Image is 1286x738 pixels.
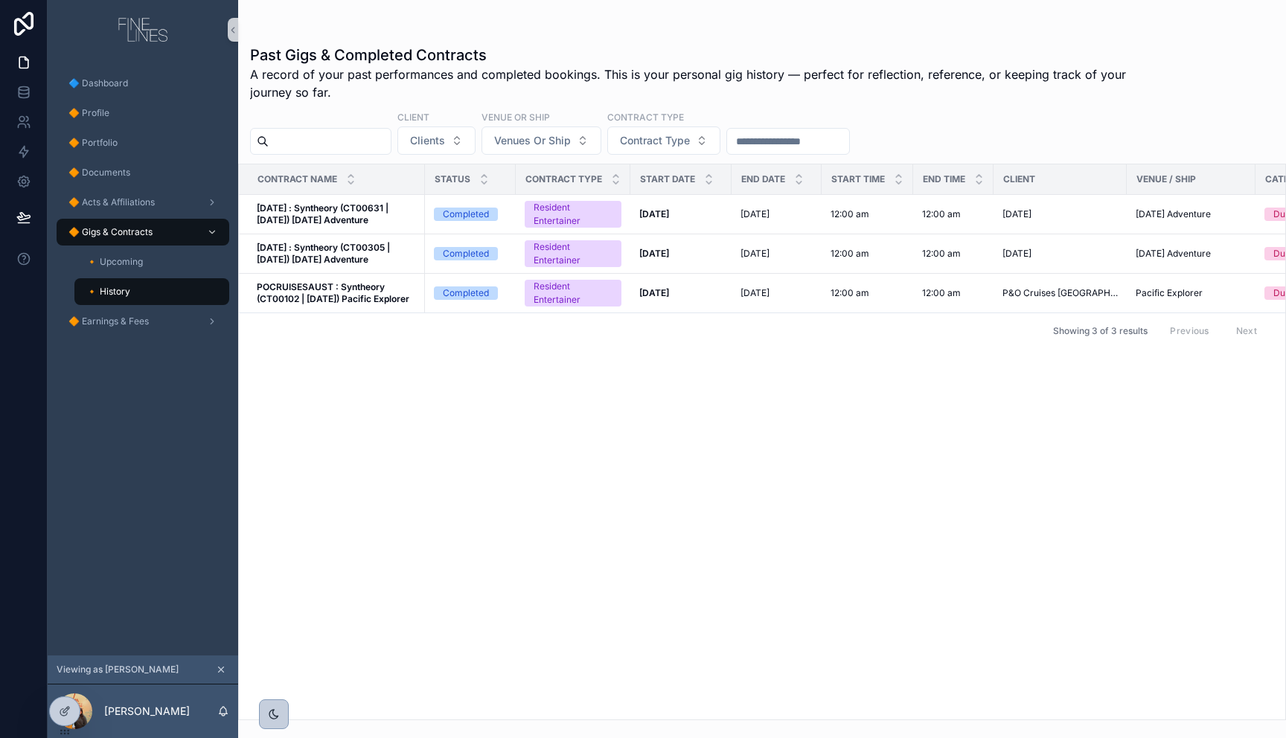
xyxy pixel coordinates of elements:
span: 12:00 am [831,208,869,220]
div: Resident Entertainer [534,280,612,307]
a: 12:00 am [922,248,985,260]
span: [DATE] [740,208,770,220]
a: POCRUISESAUST : Syntheory (CT00102 | [DATE]) Pacific Explorer [257,281,416,305]
span: 🔷 Dashboard [68,77,128,89]
a: [DATE] Adventure [1136,208,1247,220]
a: [DATE] [1002,248,1118,260]
a: Completed [434,208,507,221]
strong: [DATE] [639,208,669,219]
a: [DATE] [740,287,813,299]
a: 🔶 Profile [57,100,229,126]
a: [DATE] : Syntheory (CT00305 | [DATE]) [DATE] Adventure [257,242,416,266]
strong: POCRUISESAUST : Syntheory (CT00102 | [DATE]) Pacific Explorer [257,281,409,304]
a: 12:00 am [922,287,985,299]
span: 🔶 Earnings & Fees [68,315,149,327]
div: Completed [443,247,489,260]
span: 🔸 History [86,286,130,298]
span: 12:00 am [922,248,961,260]
a: [DATE] [1002,208,1118,220]
label: Client [397,110,429,123]
a: Completed [434,286,507,300]
a: 🔶 Documents [57,159,229,186]
div: Completed [443,208,489,221]
div: Resident Entertainer [534,240,612,267]
a: 🔶 Gigs & Contracts [57,219,229,246]
span: 🔶 Documents [68,167,130,179]
button: Select Button [607,126,720,155]
a: [DATE] [740,208,813,220]
a: [DATE] [639,208,723,220]
a: [DATE] [639,287,723,299]
a: Completed [434,247,507,260]
a: 🔷 Dashboard [57,70,229,97]
span: Contract Type [620,133,690,148]
a: P&O Cruises [GEOGRAPHIC_DATA] [1002,287,1118,299]
a: [DATE] Adventure [1136,248,1247,260]
div: Resident Entertainer [534,201,612,228]
span: [DATE] Adventure [1136,208,1211,220]
a: 🔸 History [74,278,229,305]
span: Contract Type [525,173,602,185]
p: [PERSON_NAME] [104,704,190,719]
a: Resident Entertainer [525,201,621,228]
span: Clients [410,133,445,148]
a: [DATE] [639,248,723,260]
span: [DATE] Adventure [1136,248,1211,260]
a: 12:00 am [831,287,904,299]
a: [DATE] : Syntheory (CT00631 | [DATE]) [DATE] Adventure [257,202,416,226]
span: 🔶 Portfolio [68,137,118,149]
strong: [DATE] [639,287,669,298]
button: Select Button [482,126,601,155]
span: End Date [741,173,785,185]
span: Contract Name [257,173,337,185]
a: Resident Entertainer [525,280,621,307]
span: 🔶 Acts & Affiliations [68,196,155,208]
a: [DATE] [740,248,813,260]
strong: [DATE] [639,248,669,259]
span: Client [1003,173,1035,185]
span: Start Date [640,173,695,185]
div: Completed [443,286,489,300]
strong: [DATE] : Syntheory (CT00631 | [DATE]) [DATE] Adventure [257,202,391,225]
span: Showing 3 of 3 results [1053,325,1148,337]
span: [DATE] [1002,248,1031,260]
span: Venue / Ship [1136,173,1196,185]
span: 🔸 Upcoming [86,256,143,268]
a: 12:00 am [831,248,904,260]
div: scrollable content [48,60,238,354]
span: Start Time [831,173,885,185]
span: [DATE] [740,248,770,260]
a: 🔶 Earnings & Fees [57,308,229,335]
label: Venue Or Ship [482,110,550,123]
span: A record of your past performances and completed bookings. This is your personal gig history — pe... [250,65,1162,101]
a: 12:00 am [831,208,904,220]
a: Resident Entertainer [525,240,621,267]
span: [DATE] [740,287,770,299]
img: App logo [118,18,167,42]
span: Status [435,173,470,185]
span: 12:00 am [831,248,869,260]
span: 🔶 Gigs & Contracts [68,226,153,238]
span: 🔶 Profile [68,107,109,119]
a: 12:00 am [922,208,985,220]
a: 🔸 Upcoming [74,248,229,275]
span: 12:00 am [831,287,869,299]
h1: Past Gigs & Completed Contracts [250,45,1162,65]
span: 12:00 am [922,287,961,299]
span: 12:00 am [922,208,961,220]
span: [DATE] [1002,208,1031,220]
strong: [DATE] : Syntheory (CT00305 | [DATE]) [DATE] Adventure [257,242,392,265]
span: Pacific Explorer [1136,287,1203,299]
span: Viewing as [PERSON_NAME] [57,664,179,676]
button: Select Button [397,126,476,155]
span: End Time [923,173,965,185]
label: Contract Type [607,110,684,123]
a: Pacific Explorer [1136,287,1247,299]
span: Venues Or Ship [494,133,571,148]
a: 🔶 Portfolio [57,129,229,156]
a: 🔶 Acts & Affiliations [57,189,229,216]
